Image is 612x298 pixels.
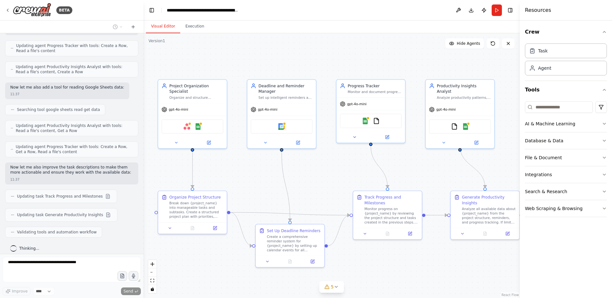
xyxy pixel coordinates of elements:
[336,79,406,143] div: Progress TrackerMonitor and document progress on {project_name} goals, track completion rates, id...
[157,79,227,149] div: Project Organization SpecialistOrganize and structure personal projects by breaking them down int...
[371,134,403,140] button: Open in side panel
[16,43,133,53] span: Updating agent Progress Tracker with tools: Create a Row, Read a file's content
[247,79,317,149] div: Deadline and Reminder ManagerSet up intelligent reminders and deadline tracking system for {proje...
[457,41,480,46] span: Hide Agents
[461,139,492,146] button: Open in side panel
[10,165,133,175] p: Now let me also improve the task descriptions to make them more actionable and ensure they work w...
[230,210,350,218] g: Edge from f7f48081-c051-4732-be0a-7f9bd0aac8c1 to 35d96447-e388-490d-9a55-72b6fe41b347
[525,121,575,127] div: AI & Machine Learning
[255,224,325,268] div: Set Up Deadline RemindersCreate a comprehensive reminder system for {project_name} by setting up ...
[506,6,515,15] button: Hide right sidebar
[538,48,548,54] div: Task
[279,152,293,221] g: Edge from 9b6ac175-e137-465f-83ef-52692af7c335 to adf0c32e-b73f-4287-8b4b-ddd537902247
[445,38,484,49] button: Hide Agents
[180,20,209,33] button: Execution
[525,115,607,132] button: AI & Machine Learning
[190,152,195,187] g: Edge from e44c4ced-6c95-48a4-abdb-28091568cee1 to f7f48081-c051-4732-be0a-7f9bd0aac8c1
[267,234,321,252] div: Create a comprehensive reminder system for {project_name} by setting up calendar events for all i...
[436,107,456,112] span: gpt-4o-mini
[437,83,491,94] div: Productivity Insights Analyst
[525,149,607,166] button: File & Document
[525,81,607,99] button: Tools
[17,230,97,235] span: Validating tools and automation workflow
[117,271,127,281] button: Upload files
[525,132,607,149] button: Database & Data
[10,85,124,90] p: Now let me also add a tool for reading Google Sheets data:
[525,137,563,144] div: Database & Data
[17,212,103,217] span: Updating task Generate Productivity Insights
[149,38,165,43] div: Version 1
[128,23,138,31] button: Start a new chat
[10,92,20,97] div: 11:37
[169,201,223,219] div: Break down {project_name} into manageable tasks and subtasks. Create a structured project plan wi...
[525,188,567,195] div: Search & Research
[258,107,278,112] span: gpt-4o-mini
[502,293,519,297] a: React Flow attribution
[148,260,157,268] button: zoom in
[148,268,157,277] button: zoom out
[19,246,39,251] span: Thinking...
[525,41,607,81] div: Crew
[17,107,100,112] span: Searching tool google sheets read get data
[364,194,418,206] div: Track Progress and Milestones
[425,79,495,149] div: Productivity Insights AnalystAnalyze productivity patterns, identify peak performance times, reco...
[16,123,133,133] span: Updating agent Productivity Insights Analyst with tools: Read a file's content, Get a Row
[353,191,423,240] div: Track Progress and MilestonesMonitor progress on {project_name} by reviewing the project structur...
[129,271,138,281] button: Click to speak your automation idea
[205,225,225,231] button: Open in side panel
[17,194,103,199] span: Updating task Track Progress and Milestones
[525,6,551,14] h4: Resources
[425,212,447,218] g: Edge from 35d96447-e388-490d-9a55-72b6fe41b347 to b724b385-2766-4309-a05e-a4911ac1138c
[193,139,224,146] button: Open in side panel
[347,102,366,106] span: gpt-4o-mini
[525,205,583,212] div: Web Scraping & Browsing
[362,118,369,124] img: Google Sheets
[525,171,552,178] div: Integrations
[230,210,252,249] g: Edge from f7f48081-c051-4732-be0a-7f9bd0aac8c1 to adf0c32e-b73f-4287-8b4b-ddd537902247
[259,83,313,94] div: Deadline and Reminder Manager
[525,166,607,183] button: Integrations
[400,230,420,237] button: Open in side panel
[183,123,190,130] img: Asana
[12,289,28,294] span: Improve
[169,194,221,200] div: Organize Project Structure
[110,23,125,31] button: Switch to previous chat
[473,230,497,237] button: No output available
[364,207,418,224] div: Monitor progress on {project_name} by reviewing the project structure and tasks created in the pr...
[457,146,488,188] g: Edge from a279836b-d042-44a3-ab21-6f80d3f52f57 to b724b385-2766-4309-a05e-a4911ac1138c
[303,258,322,265] button: Open in side panel
[451,123,458,130] img: FileReadTool
[169,107,188,112] span: gpt-4o-mini
[376,230,399,237] button: No output available
[195,123,201,130] img: Google Sheets
[498,230,517,237] button: Open in side panel
[167,7,239,13] nav: breadcrumb
[278,258,302,265] button: No output available
[121,287,141,295] button: Send
[169,95,223,100] div: Organize and structure personal projects by breaking them down into manageable tasks, categorizin...
[462,123,469,130] img: Google Sheets
[16,144,133,154] span: Updating agent Progress Tracker with tools: Create a Row, Get a Row, Read a file's content
[319,281,344,293] button: 5
[148,285,157,293] button: toggle interactivity
[147,6,156,15] button: Hide left sidebar
[148,277,157,285] button: fit view
[331,284,334,290] span: 5
[538,65,551,71] div: Agent
[450,191,520,240] div: Generate Productivity InsightsAnalyze all available data about {project_name} from the project st...
[146,20,180,33] button: Visual Editor
[10,177,20,182] div: 11:37
[124,289,133,294] span: Send
[3,287,30,295] button: Improve
[157,191,227,234] div: Organize Project StructureBreak down {project_name} into manageable tasks and subtasks. Create a ...
[525,200,607,217] button: Web Scraping & Browsing
[368,146,391,188] g: Edge from 8e9180c4-121a-4c0b-b935-aa5e5044bc1a to 35d96447-e388-490d-9a55-72b6fe41b347
[462,194,516,206] div: Generate Productivity Insights
[13,3,51,17] img: Logo
[169,83,223,94] div: Project Organization Specialist
[148,260,157,293] div: React Flow controls
[525,23,607,41] button: Crew
[373,118,380,124] img: FileReadTool
[181,225,204,231] button: No output available
[282,139,314,146] button: Open in side panel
